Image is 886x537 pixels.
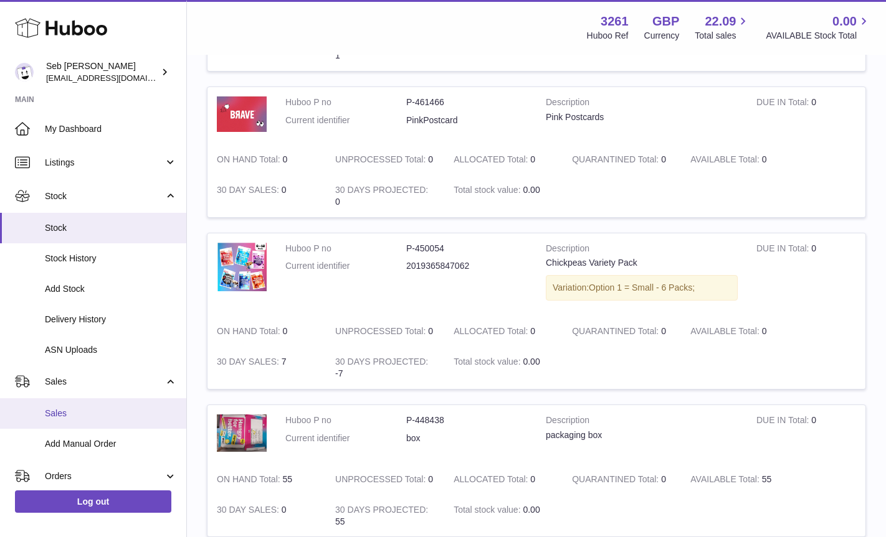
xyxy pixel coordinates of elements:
[207,175,326,217] td: 0
[45,283,177,295] span: Add Stock
[45,438,177,450] span: Add Manual Order
[285,432,406,444] dt: Current identifier
[207,144,326,175] td: 0
[335,185,428,198] strong: 30 DAYS PROJECTED
[335,326,428,339] strong: UNPROCESSED Total
[285,260,406,272] dt: Current identifier
[766,30,871,42] span: AVAILABLE Stock Total
[546,414,738,429] strong: Description
[695,30,750,42] span: Total sales
[217,357,282,370] strong: 30 DAY SALES
[217,326,283,339] strong: ON HAND Total
[661,154,666,164] span: 0
[45,123,177,135] span: My Dashboard
[756,243,811,256] strong: DUE IN Total
[285,114,406,126] dt: Current identifier
[747,87,865,144] td: 0
[207,347,326,389] td: 7
[546,111,738,123] div: Pink Postcards
[454,185,523,198] strong: Total stock value
[406,243,527,254] dd: P-450054
[572,154,661,167] strong: QUARANTINED Total
[756,415,811,428] strong: DUE IN Total
[681,464,799,495] td: 55
[652,13,679,30] strong: GBP
[217,474,283,487] strong: ON HAND Total
[690,154,761,167] strong: AVAILABLE Total
[45,157,164,169] span: Listings
[454,326,530,339] strong: ALLOCATED Total
[285,243,406,254] dt: Huboo P no
[45,376,164,388] span: Sales
[15,63,34,82] img: ecom@bravefoods.co.uk
[681,316,799,347] td: 0
[756,97,811,110] strong: DUE IN Total
[747,405,865,464] td: 0
[587,30,629,42] div: Huboo Ref
[406,114,527,126] dd: PinkPostcard
[523,357,540,367] span: 0.00
[444,144,563,175] td: 0
[454,505,523,518] strong: Total stock value
[45,408,177,419] span: Sales
[335,357,428,370] strong: 30 DAYS PROJECTED
[326,175,444,217] td: 0
[601,13,629,30] strong: 3261
[46,73,183,83] span: [EMAIL_ADDRESS][DOMAIN_NAME]
[45,314,177,325] span: Delivery History
[406,260,527,272] dd: 2019365847062
[217,505,282,518] strong: 30 DAY SALES
[523,185,540,195] span: 0.00
[546,243,738,258] strong: Description
[207,495,326,537] td: 0
[45,344,177,356] span: ASN Uploads
[766,13,871,42] a: 0.00 AVAILABLE Stock Total
[335,154,428,167] strong: UNPROCESSED Total
[454,154,530,167] strong: ALLOCATED Total
[217,154,283,167] strong: ON HAND Total
[747,233,865,317] td: 0
[326,464,444,495] td: 0
[285,414,406,426] dt: Huboo P no
[207,316,326,347] td: 0
[546,96,738,111] strong: Description
[546,429,738,441] div: packaging box
[46,60,158,84] div: Seb [PERSON_NAME]
[644,30,680,42] div: Currency
[546,257,738,269] div: Chickpeas Variety Pack
[454,474,530,487] strong: ALLOCATED Total
[15,490,171,513] a: Log out
[406,414,527,426] dd: P-448438
[285,96,406,108] dt: Huboo P no
[832,13,857,30] span: 0.00
[217,414,267,452] img: product image
[217,96,267,132] img: product image
[572,474,661,487] strong: QUARANTINED Total
[444,464,563,495] td: 0
[406,96,527,108] dd: P-461466
[454,357,523,370] strong: Total stock value
[45,470,164,482] span: Orders
[217,185,282,198] strong: 30 DAY SALES
[695,13,750,42] a: 22.09 Total sales
[326,347,444,389] td: -7
[45,253,177,264] span: Stock History
[546,275,738,301] div: Variation:
[335,474,428,487] strong: UNPROCESSED Total
[589,283,695,292] span: Option 1 = Small - 6 Packs;
[690,474,761,487] strong: AVAILABLE Total
[690,326,761,339] strong: AVAILABLE Total
[572,326,661,339] strong: QUARANTINED Total
[523,505,540,515] span: 0.00
[661,326,666,336] span: 0
[681,144,799,175] td: 0
[406,432,527,444] dd: box
[326,144,444,175] td: 0
[335,505,428,518] strong: 30 DAYS PROJECTED
[45,222,177,234] span: Stock
[444,316,563,347] td: 0
[45,190,164,202] span: Stock
[217,243,267,292] img: product image
[661,474,666,484] span: 0
[326,316,444,347] td: 0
